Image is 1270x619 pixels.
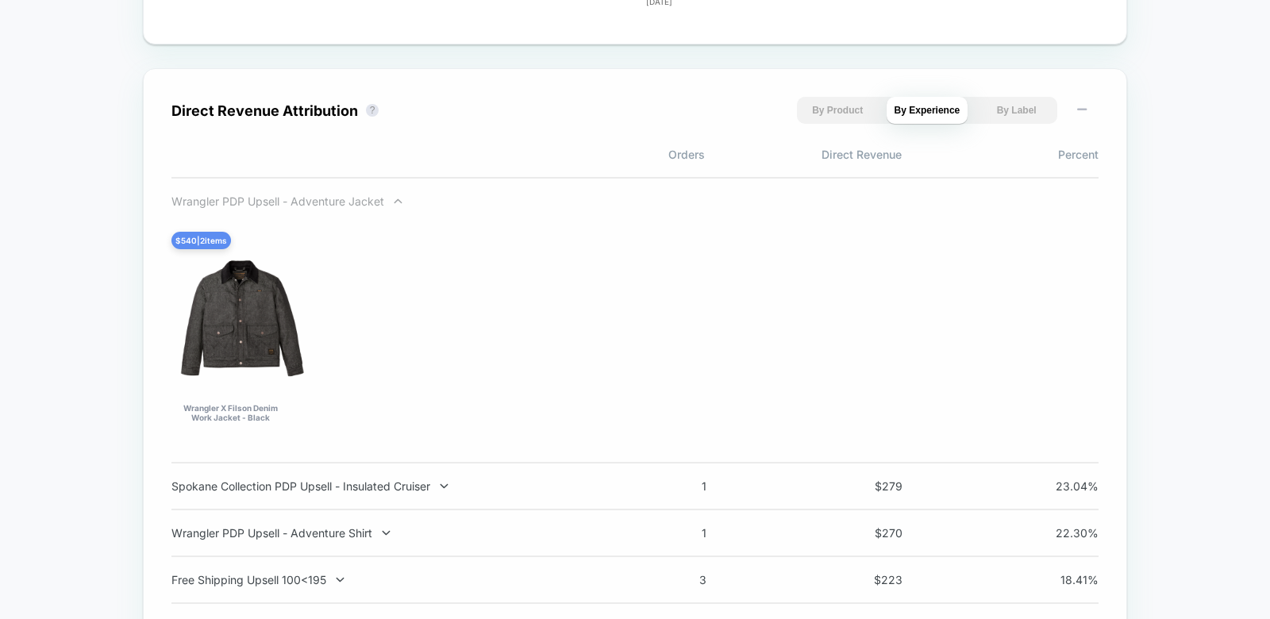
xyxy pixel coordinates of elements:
[1027,526,1099,540] span: 22.30 %
[831,526,902,540] span: $ 270
[635,573,706,586] span: 3
[171,573,589,586] div: Free Shipping Upsell 100<195
[366,104,379,117] button: ?
[508,148,705,161] span: Orders
[179,240,305,397] img: Wrangler X Filson Denim Work Jacket - Black
[887,97,968,124] button: By Experience
[171,232,231,249] div: $ 540 | 2 items
[171,102,358,119] div: Direct Revenue Attribution
[635,479,706,493] span: 1
[797,97,879,124] button: By Product
[976,97,1057,124] button: By Label
[1027,573,1099,586] span: 18.41 %
[635,526,706,540] span: 1
[902,148,1099,161] span: Percent
[705,148,902,161] span: Direct Revenue
[171,526,589,540] div: Wrangler PDP Upsell - Adventure Shirt
[171,194,589,208] div: Wrangler PDP Upsell - Adventure Jacket
[179,403,282,422] div: Wrangler X Filson Denim Work Jacket - Black
[1027,479,1099,493] span: 23.04 %
[171,479,589,493] div: Spokane Collection PDP Upsell - Insulated Cruiser
[831,479,902,493] span: $ 279
[831,573,902,586] span: $ 223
